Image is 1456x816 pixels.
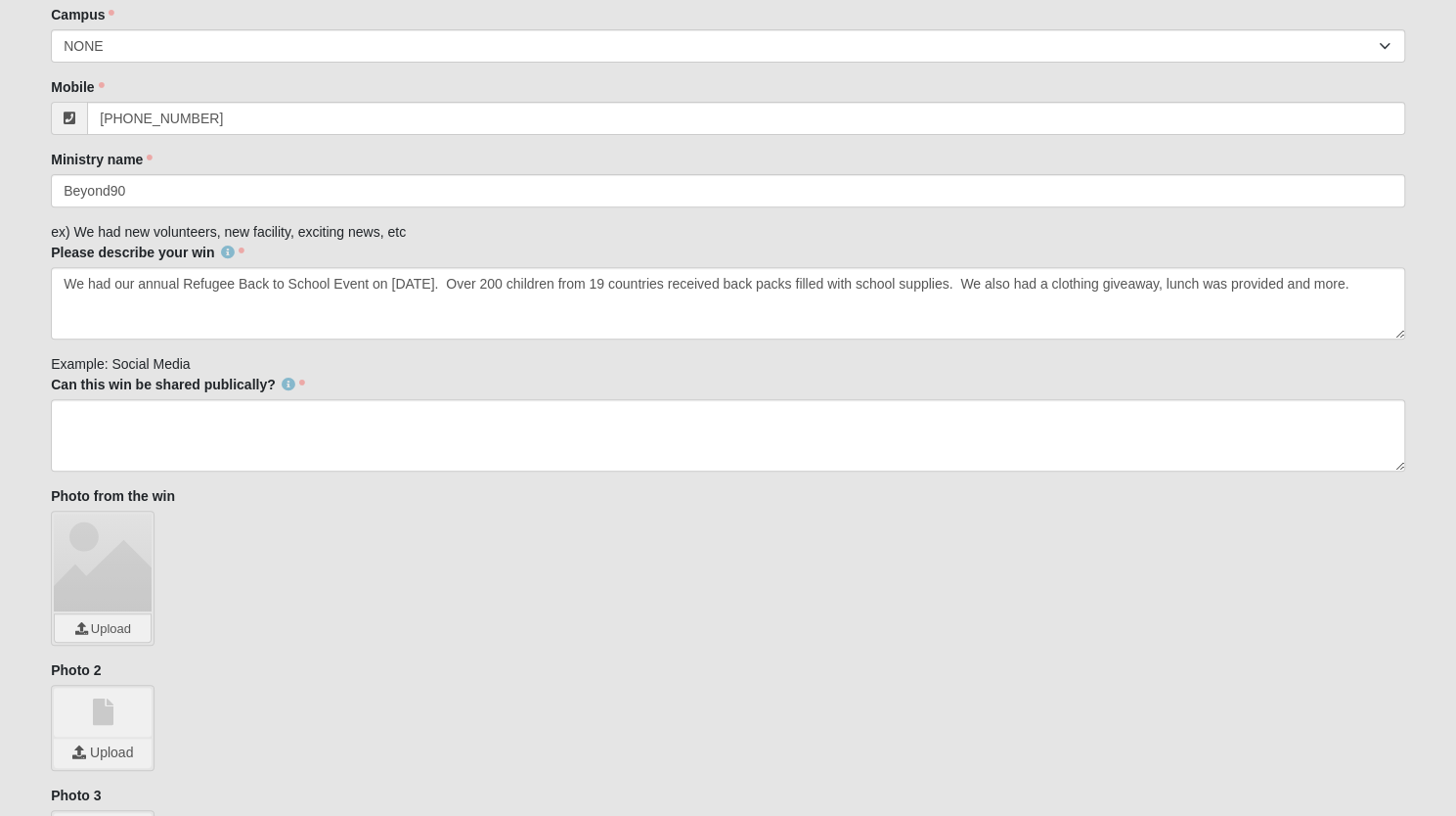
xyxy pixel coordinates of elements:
[51,150,153,169] label: Ministry name
[51,77,104,97] label: Mobile
[51,5,114,24] label: Campus
[51,786,101,805] label: Photo 3
[51,660,101,680] label: Photo 2
[51,375,305,394] label: Can this win be shared publically?
[51,486,175,506] label: Photo from the win
[51,243,243,262] label: Please describe your win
